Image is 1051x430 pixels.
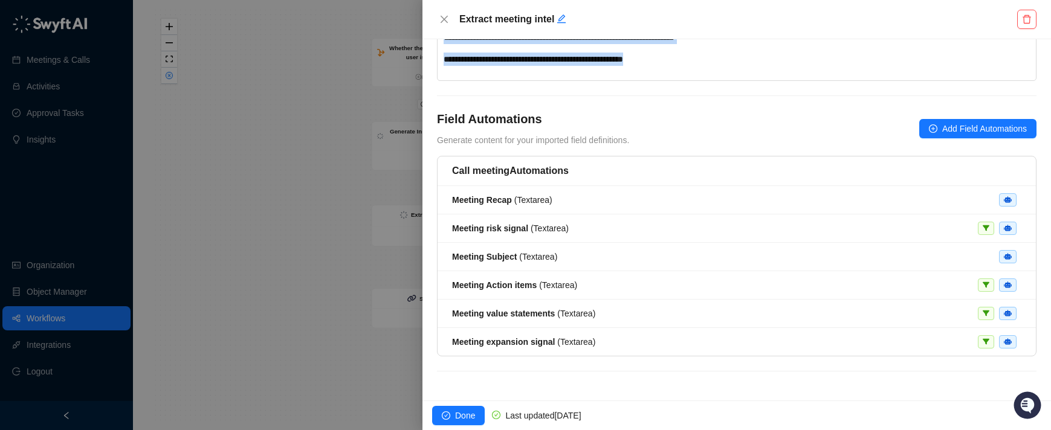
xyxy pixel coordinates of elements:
[1022,14,1032,24] span: delete
[12,12,36,36] img: Swyft AI
[452,337,595,347] span: ( Textarea )
[437,12,451,27] button: Close
[455,409,475,422] span: Done
[50,164,98,186] a: 📶Status
[929,124,937,133] span: plus-circle
[41,121,153,131] div: We're available if you need us!
[1012,390,1045,423] iframe: Open customer support
[12,68,220,87] h2: How can we help?
[442,411,450,420] span: check-circle
[452,337,555,347] strong: Meeting expansion signal
[66,169,93,181] span: Status
[452,252,517,262] strong: Meeting Subject
[205,113,220,127] button: Start new chat
[452,223,528,233] strong: Meeting risk signal
[459,12,1014,27] h5: Extract meeting intel
[452,280,577,290] span: ( Textarea )
[452,280,537,290] strong: Meeting Action items
[452,223,569,233] span: ( Textarea )
[7,164,50,186] a: 📚Docs
[54,170,64,180] div: 📶
[452,309,595,318] span: ( Textarea )
[41,109,198,121] div: Start new chat
[120,199,146,208] span: Pylon
[452,309,555,318] strong: Meeting value statements
[919,119,1036,138] button: Add Field Automations
[452,252,557,262] span: ( Textarea )
[432,406,485,425] button: Done
[12,170,22,180] div: 📚
[505,411,581,420] span: Last updated [DATE]
[437,135,629,145] span: Generate content for your imported field definitions.
[942,122,1027,135] span: Add Field Automations
[439,14,449,24] span: close
[452,164,1021,178] h5: Call meeting Automations
[24,169,45,181] span: Docs
[437,111,629,127] h4: Field Automations
[85,198,146,208] a: Powered byPylon
[557,14,566,24] span: edit
[557,12,566,27] button: Edit
[452,195,552,205] span: ( Textarea )
[452,195,512,205] strong: Meeting Recap
[12,48,220,68] p: Welcome 👋
[12,109,34,131] img: 5124521997842_fc6d7dfcefe973c2e489_88.png
[492,411,500,419] span: check-circle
